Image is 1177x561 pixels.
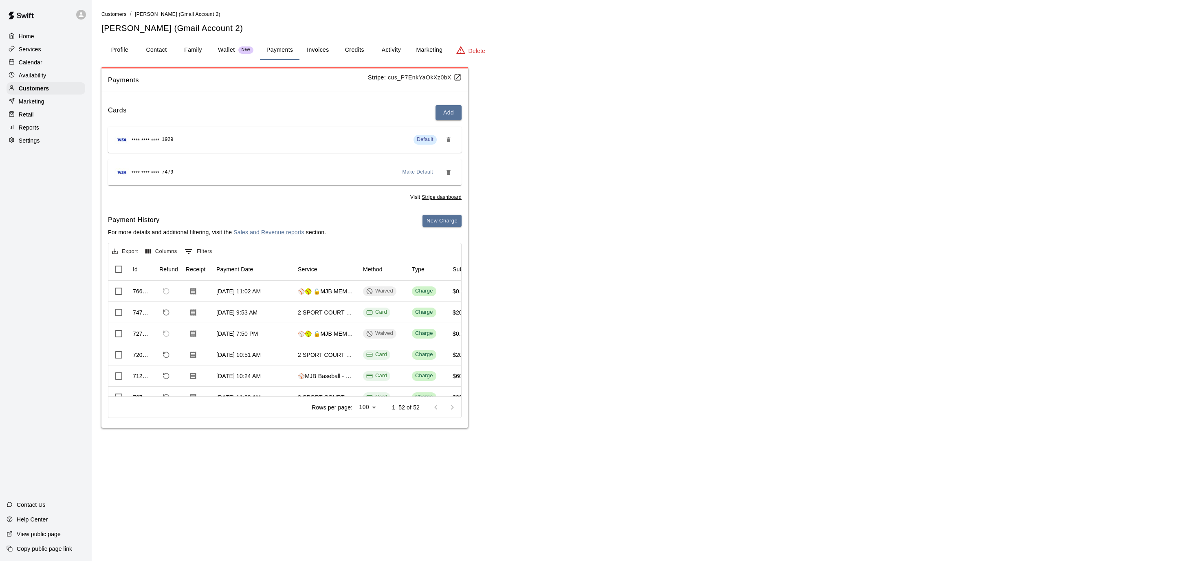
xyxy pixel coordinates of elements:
[218,46,235,54] p: Wallet
[233,229,304,235] a: Sales and Revenue reports
[216,287,261,295] div: Aug 20, 2025, 11:02 AM
[182,258,212,281] div: Receipt
[412,258,425,281] div: Type
[403,168,433,176] span: Make Default
[133,372,151,380] div: 712446
[7,30,85,42] a: Home
[368,73,462,82] p: Stripe:
[415,287,433,295] div: Charge
[19,97,44,106] p: Marketing
[415,351,433,359] div: Charge
[130,10,132,18] li: /
[17,545,72,553] p: Copy public page link
[216,330,258,338] div: Jul 30, 2025, 7:50 PM
[133,287,151,295] div: 766040
[186,258,206,281] div: Receipt
[138,40,175,60] button: Contact
[453,351,471,359] div: $20.00
[410,194,462,202] span: Visit
[298,393,355,401] div: 2 SPORT COURT CAGE 2 - 70' Cage - Pitching Machines - SPORT COURT SIDE-DOWNINGTOWN
[101,40,138,60] button: Profile
[260,40,299,60] button: Payments
[298,372,355,380] div: ⚾️MJB Baseball - Private Lesson - 30 Minute - MALVERN LOCATION⚾️
[388,74,462,81] a: cus_P7EnkYaOkXz0bX
[19,32,34,40] p: Home
[415,372,433,380] div: Charge
[19,110,34,119] p: Retail
[356,401,379,413] div: 100
[155,258,182,281] div: Refund
[415,330,433,337] div: Charge
[7,69,85,81] a: Availability
[175,40,211,60] button: Family
[101,40,1167,60] div: basic tabs example
[312,403,352,411] p: Rows per page:
[101,11,127,17] a: Customers
[366,393,387,401] div: Card
[186,326,200,341] button: Download Receipt
[162,136,173,144] span: 1929
[216,258,253,281] div: Payment Date
[19,136,40,145] p: Settings
[19,71,46,79] p: Availability
[101,23,1167,34] h5: [PERSON_NAME] (Gmail Account 2)
[159,258,178,281] div: Refund
[453,330,467,338] div: $0.00
[186,348,200,362] button: Download Receipt
[453,287,467,295] div: $0.00
[133,258,138,281] div: Id
[135,11,220,17] span: [PERSON_NAME] (Gmail Account 2)
[453,258,474,281] div: Subtotal
[101,10,1167,19] nav: breadcrumb
[409,40,449,60] button: Marketing
[442,166,455,179] button: Remove
[108,215,326,225] h6: Payment History
[7,108,85,121] a: Retail
[114,168,129,176] img: Credit card brand logo
[216,393,261,401] div: Jul 19, 2025, 11:08 AM
[108,228,326,236] p: For more details and additional filtering, visit the section.
[133,308,151,317] div: 747184
[186,284,200,299] button: Download Receipt
[359,258,408,281] div: Method
[7,43,85,55] div: Services
[294,258,359,281] div: Service
[7,134,85,147] a: Settings
[299,40,336,60] button: Invoices
[453,393,471,401] div: $20.00
[143,245,179,258] button: Select columns
[17,530,61,538] p: View public page
[19,84,49,92] p: Customers
[366,372,387,380] div: Card
[366,287,393,295] div: Waived
[159,306,173,319] span: Refund payment
[415,308,433,316] div: Charge
[336,40,373,60] button: Credits
[392,403,420,411] p: 1–52 of 52
[298,330,355,338] div: ⚾️🥎 🔒MJB MEMBERS - Private Lesson - 30 Minute - MEMBERSHIP CREDIT ONLY🔒⚾️🥎
[129,258,155,281] div: Id
[7,95,85,108] div: Marketing
[298,287,355,295] div: ⚾️🥎 🔒MJB MEMBERS - Private Lesson - 30 Minute - MEMBERSHIP CREDIT ONLY🔒⚾️🥎
[238,47,253,53] span: New
[159,369,173,383] span: Refund payment
[159,390,173,404] span: Refund payment
[7,56,85,68] a: Calendar
[110,245,140,258] button: Export
[159,327,173,341] span: Refund payment
[366,330,393,337] div: Waived
[133,330,151,338] div: 727381
[186,305,200,320] button: Download Receipt
[408,258,449,281] div: Type
[298,258,317,281] div: Service
[366,351,387,359] div: Card
[373,40,409,60] button: Activity
[7,82,85,95] a: Customers
[363,258,383,281] div: Method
